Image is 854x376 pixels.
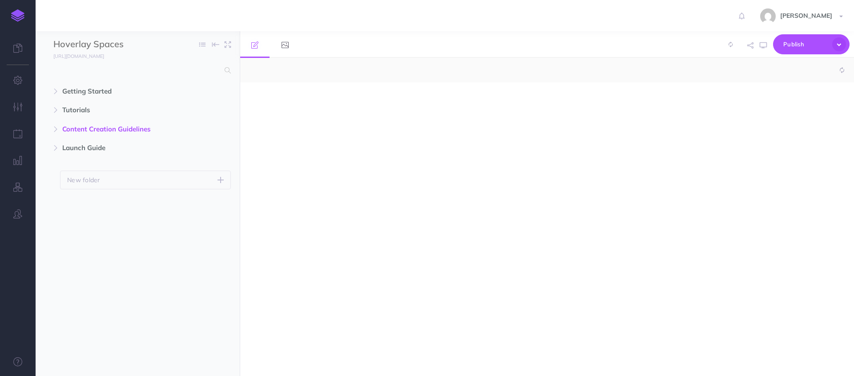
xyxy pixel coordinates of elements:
[60,171,231,189] button: New folder
[11,9,24,22] img: logo-mark.svg
[62,86,175,97] span: Getting Started
[62,124,175,135] span: Content Creation Guidelines
[776,12,837,20] span: [PERSON_NAME]
[36,51,113,60] a: [URL][DOMAIN_NAME]
[760,8,776,24] img: 77ccc8640e6810896caf63250b60dd8b.jpg
[783,37,828,51] span: Publish
[62,105,175,115] span: Tutorials
[53,62,219,78] input: Search
[773,34,850,54] button: Publish
[67,175,100,185] p: New folder
[62,143,175,153] span: Launch Guide
[53,53,104,59] small: [URL][DOMAIN_NAME]
[53,38,158,51] input: Documentation Name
